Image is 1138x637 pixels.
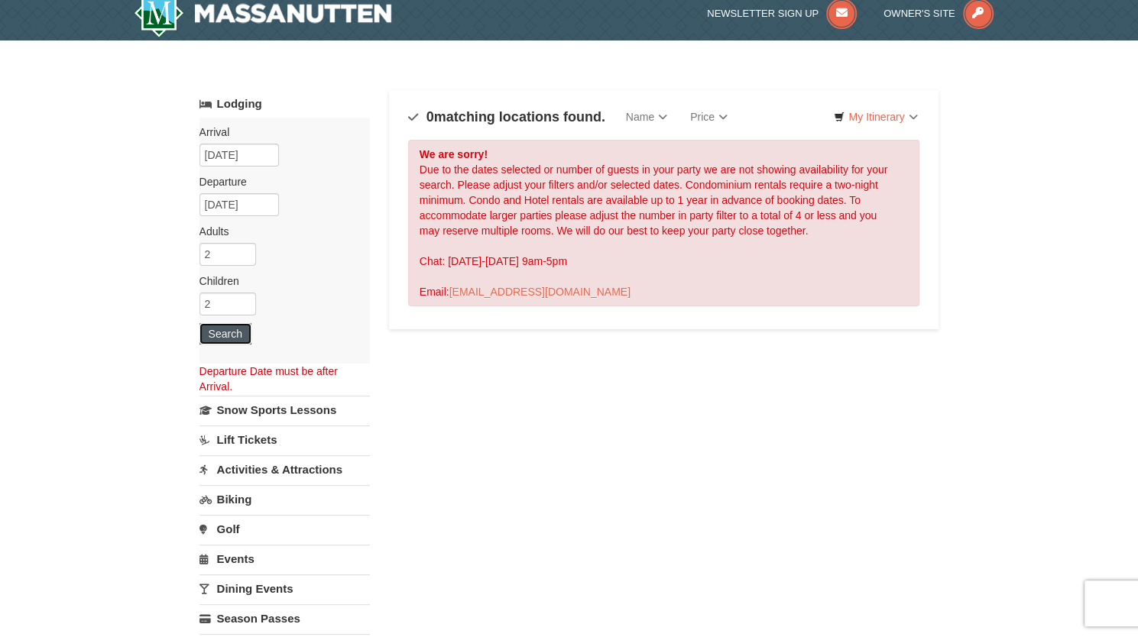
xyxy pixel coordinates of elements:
label: Adults [199,224,358,239]
a: [EMAIL_ADDRESS][DOMAIN_NAME] [449,286,631,298]
a: Newsletter Sign Up [707,8,857,19]
a: Lodging [199,90,370,118]
a: Events [199,545,370,573]
a: Biking [199,485,370,513]
a: Golf [199,515,370,543]
div: Due to the dates selected or number of guests in your party we are not showing availability for y... [408,140,920,306]
span: Newsletter Sign Up [707,8,819,19]
a: Activities & Attractions [199,455,370,483]
span: 0 [426,109,434,124]
label: Children [199,273,358,289]
a: Lift Tickets [199,425,370,454]
span: Owner's Site [883,8,955,19]
label: Departure [199,174,358,189]
h4: matching locations found. [408,109,605,124]
a: Season Passes [199,604,370,632]
strong: We are sorry! [420,148,488,160]
label: Arrival [199,124,358,140]
div: Departure Date must be after Arrival. [199,364,370,394]
a: My Itinerary [824,105,927,128]
button: Search [199,323,251,344]
a: Owner's Site [883,8,994,19]
a: Snow Sports Lessons [199,396,370,424]
a: Price [679,102,739,132]
a: Name [614,102,679,132]
a: Dining Events [199,574,370,603]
